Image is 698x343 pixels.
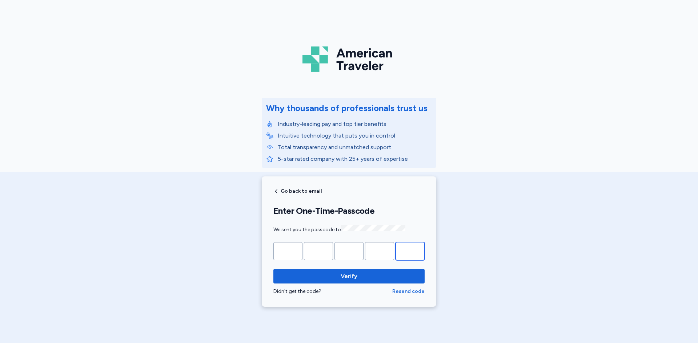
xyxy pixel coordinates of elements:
input: Please enter OTP character 4 [365,242,394,260]
span: We sent you the passcode to [273,226,405,233]
p: Total transparency and unmatched support [278,143,432,152]
input: Please enter OTP character 1 [273,242,302,260]
button: Resend code [392,288,425,295]
p: 5-star rated company with 25+ years of expertise [278,155,432,163]
p: Industry-leading pay and top tier benefits [278,120,432,128]
input: Please enter OTP character 5 [396,242,425,260]
span: Go back to email [281,189,322,194]
input: Please enter OTP character 3 [334,242,364,260]
button: Verify [273,269,425,283]
input: Please enter OTP character 2 [304,242,333,260]
h1: Enter One-Time-Passcode [273,205,425,216]
div: Why thousands of professionals trust us [266,102,428,114]
div: Didn't get the code? [273,288,392,295]
button: Go back to email [273,188,322,194]
span: Verify [341,272,357,281]
p: Intuitive technology that puts you in control [278,131,432,140]
img: Logo [302,44,396,75]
